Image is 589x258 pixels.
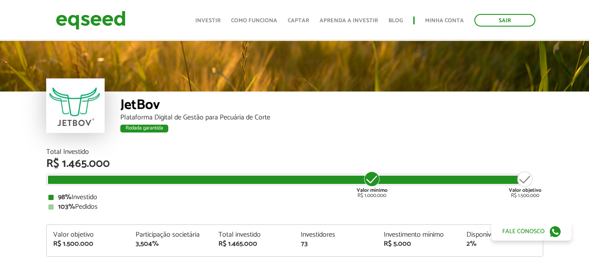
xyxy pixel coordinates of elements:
div: R$ 1.465.000 [46,158,543,170]
div: 3,504% [136,241,205,248]
div: 2% [466,241,536,248]
div: Investidores [301,231,371,238]
div: Investimento mínimo [384,231,453,238]
div: Valor objetivo [53,231,123,238]
div: Total Investido [46,149,543,156]
div: Rodada garantida [120,125,168,132]
div: Pedidos [48,204,541,210]
div: R$ 1.000.000 [356,170,388,198]
div: Plataforma Digital de Gestão para Pecuária de Corte [120,114,543,121]
strong: 103% [58,201,75,213]
a: Captar [288,18,309,24]
div: Participação societária [136,231,205,238]
div: 73 [301,241,371,248]
a: Aprenda a investir [320,18,378,24]
div: R$ 5.000 [384,241,453,248]
strong: 98% [58,191,71,203]
img: EqSeed [56,9,126,32]
div: Total investido [218,231,288,238]
div: R$ 1.500.000 [53,241,123,248]
div: R$ 1.500.000 [509,170,541,198]
strong: Valor objetivo [509,186,541,194]
a: Sair [474,14,535,27]
div: R$ 1.465.000 [218,241,288,248]
strong: Valor mínimo [357,186,388,194]
a: Blog [388,18,403,24]
a: Investir [195,18,221,24]
a: Como funciona [231,18,277,24]
div: JetBov [120,98,543,114]
div: Investido [48,194,541,201]
a: Minha conta [425,18,464,24]
a: Fale conosco [491,222,572,241]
